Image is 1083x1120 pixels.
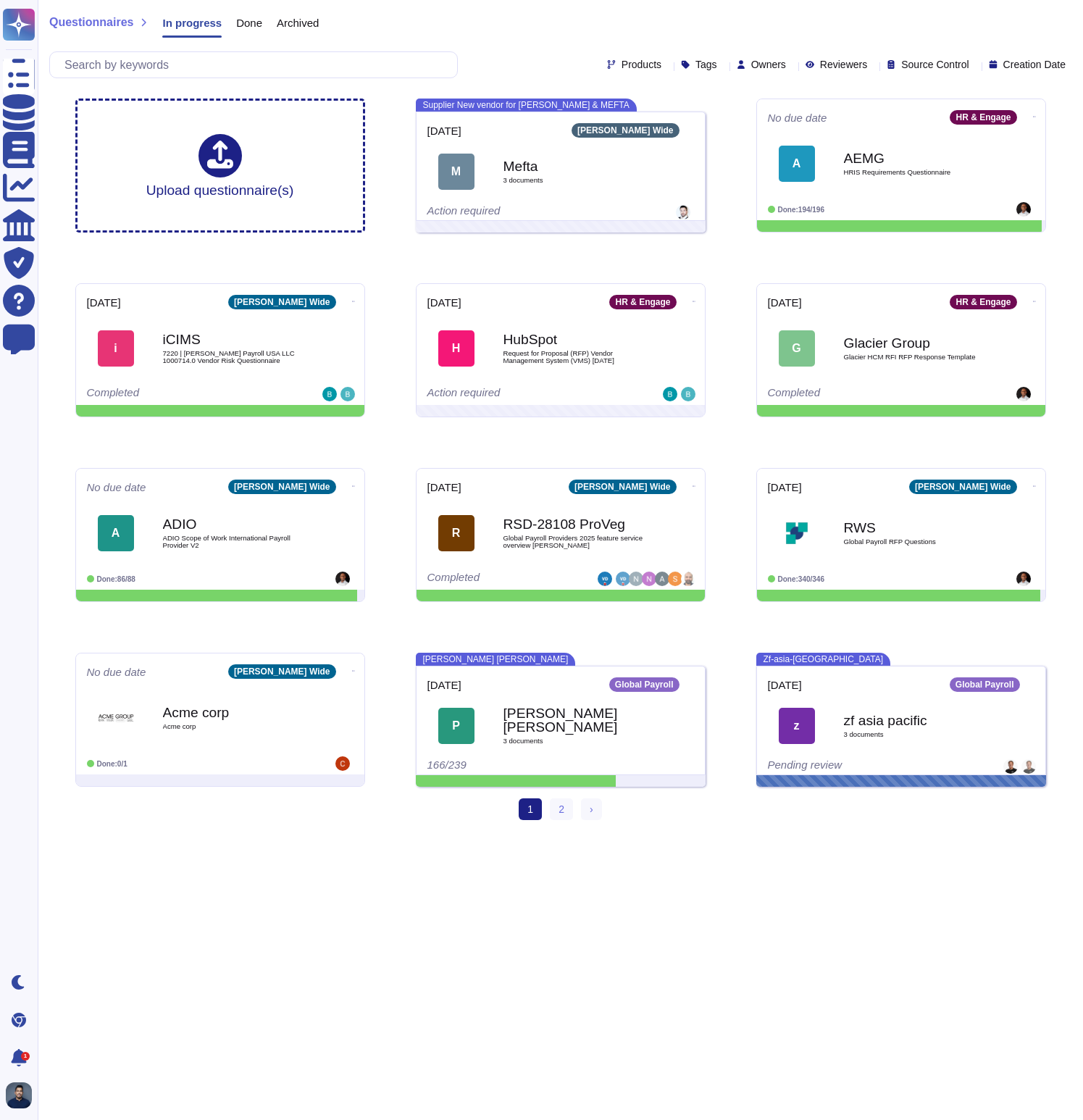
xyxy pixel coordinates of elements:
[844,169,989,176] span: HRIS Requirements Questionnaire
[844,521,989,535] b: RWS
[1016,387,1031,401] img: user
[98,700,134,736] img: Logo
[438,330,474,367] div: H
[163,350,308,364] span: 7220 | [PERSON_NAME] Payroll USA LLC 1000714.0 Vendor Risk Questionnaire
[609,295,676,309] div: HR & Engage
[438,154,474,190] div: M
[236,17,262,28] span: Done
[87,666,146,677] span: No due date
[503,517,648,531] b: RSD-28108 ProVeg
[503,333,648,346] b: HubSpot
[1003,59,1066,70] span: Creation Date
[503,535,648,548] span: Global Payroll Providers 2025 feature service overview [PERSON_NAME]
[335,756,350,771] img: user
[6,1082,32,1108] img: user
[1016,202,1031,217] img: user
[779,708,815,744] div: z
[57,52,457,78] input: Search by keywords
[97,760,127,768] span: Done: 0/1
[844,714,989,727] b: zf asia pacific
[519,798,542,820] span: 1
[676,205,690,220] img: user
[751,59,786,70] span: Owners
[778,206,825,214] span: Done: 194/196
[1003,759,1018,774] img: user
[622,59,661,70] span: Products
[844,538,989,546] span: Global Payroll RFP Questions
[322,387,337,401] img: user
[163,706,308,719] b: Acme corp
[427,204,501,217] span: Action required
[427,125,461,136] span: [DATE]
[87,482,146,493] span: No due date
[228,480,336,494] div: [PERSON_NAME] Wide
[668,572,682,586] img: user
[438,708,474,744] div: P
[87,387,264,401] div: Completed
[163,517,308,531] b: ADIO
[844,336,989,350] b: Glacier Group
[950,295,1016,309] div: HR & Engage
[163,723,308,730] span: Acme corp
[629,572,643,586] img: user
[335,572,350,586] img: user
[901,59,969,70] span: Source Control
[616,572,630,586] img: user
[97,575,135,583] span: Done: 86/88
[768,482,802,493] span: [DATE]
[768,758,842,771] span: Pending review
[427,482,461,493] span: [DATE]
[756,653,891,666] span: Zf-asia-[GEOGRAPHIC_DATA]
[146,134,294,197] div: Upload questionnaire(s)
[277,17,319,28] span: Archived
[768,297,802,308] span: [DATE]
[609,677,680,692] div: Global Payroll
[416,99,637,112] span: Supplier New vendor for [PERSON_NAME] & MEFTA
[550,798,573,820] a: 2
[768,680,802,690] span: [DATE]
[663,387,677,401] img: user
[503,350,648,364] span: Request for Proposal (RFP) Vendor Management System (VMS) [DATE]
[779,146,815,182] div: A
[416,653,576,666] span: [PERSON_NAME] [PERSON_NAME]
[590,803,593,815] span: ›
[87,297,121,308] span: [DATE]
[569,480,677,494] div: [PERSON_NAME] Wide
[503,737,648,745] span: 3 document s
[844,354,989,361] span: Glacier HCM RFI RFP Response Template
[503,177,648,184] span: 3 document s
[844,731,989,738] span: 3 document s
[681,387,695,401] img: user
[909,480,1017,494] div: [PERSON_NAME] Wide
[163,535,308,548] span: ADIO Scope of Work International Payroll Provider V2
[768,387,945,401] div: Completed
[340,387,355,401] img: user
[503,159,648,173] b: Mefta
[820,59,867,70] span: Reviewers
[950,677,1020,692] div: Global Payroll
[655,572,669,586] img: user
[681,572,695,586] img: user
[1016,572,1031,586] img: user
[778,575,825,583] span: Done: 340/346
[98,515,134,551] div: A
[427,572,598,586] div: Completed
[1021,759,1036,774] img: user
[162,17,222,28] span: In progress
[438,515,474,551] div: R
[768,112,827,123] span: No due date
[950,110,1016,125] div: HR & Engage
[572,123,680,138] div: [PERSON_NAME] Wide
[779,515,815,551] img: Logo
[228,295,336,309] div: [PERSON_NAME] Wide
[427,297,461,308] span: [DATE]
[21,1052,30,1061] div: 1
[49,17,133,28] span: Questionnaires
[503,706,648,734] b: [PERSON_NAME] [PERSON_NAME]
[228,664,336,679] div: [PERSON_NAME] Wide
[427,387,605,401] div: Action required
[598,572,612,586] img: user
[844,151,989,165] b: AEMG
[427,758,467,771] span: 166/239
[779,330,815,367] div: G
